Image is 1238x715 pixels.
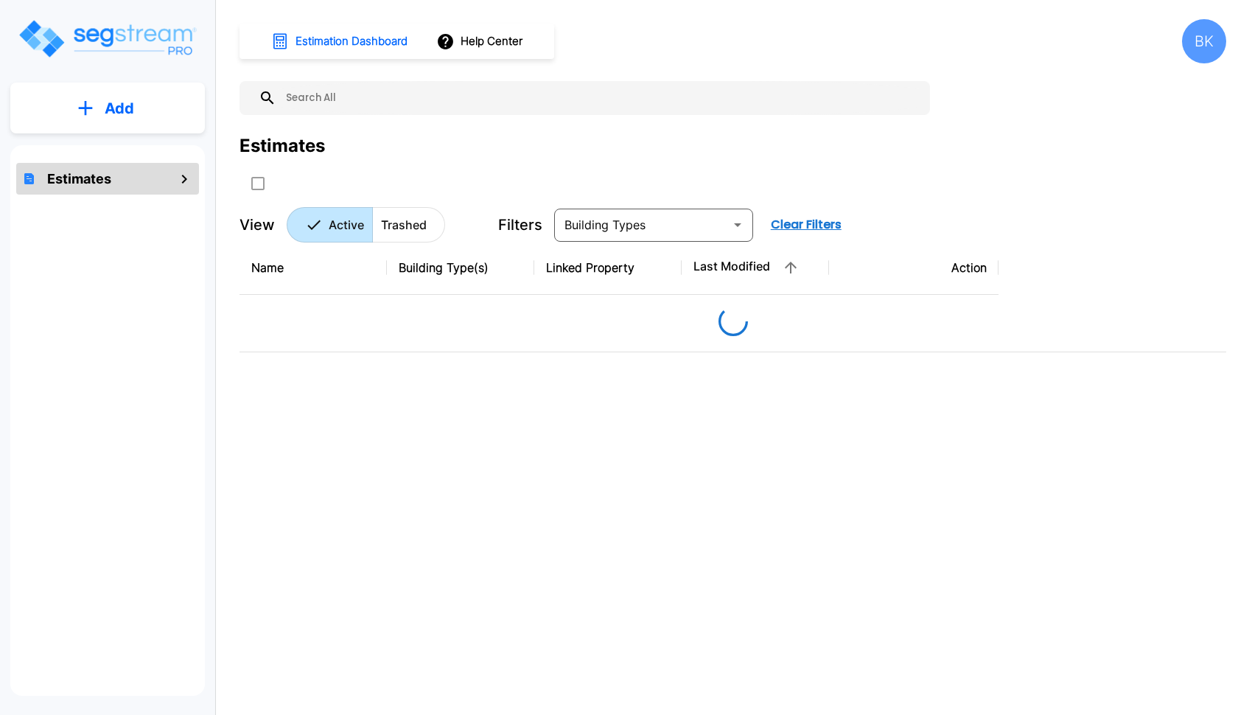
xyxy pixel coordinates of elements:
p: Active [329,216,364,234]
input: Search All [276,81,923,115]
button: Trashed [372,207,445,243]
button: Estimation Dashboard [265,26,416,57]
button: Active [287,207,373,243]
input: Building Types [559,214,724,235]
p: Trashed [381,216,427,234]
div: BK [1182,19,1226,63]
th: Linked Property [534,241,682,295]
div: Estimates [239,133,325,159]
button: SelectAll [243,169,273,198]
h1: Estimates [47,169,111,189]
div: Platform [287,207,445,243]
p: View [239,214,275,236]
button: Clear Filters [765,210,847,240]
img: Logo [17,18,197,60]
button: Open [727,214,748,235]
h1: Estimation Dashboard [295,33,408,50]
th: Last Modified [682,241,829,295]
p: Add [105,97,134,119]
div: Name [251,259,375,276]
th: Building Type(s) [387,241,534,295]
th: Action [829,241,999,295]
button: Add [10,87,205,130]
p: Filters [498,214,542,236]
button: Help Center [433,27,528,55]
